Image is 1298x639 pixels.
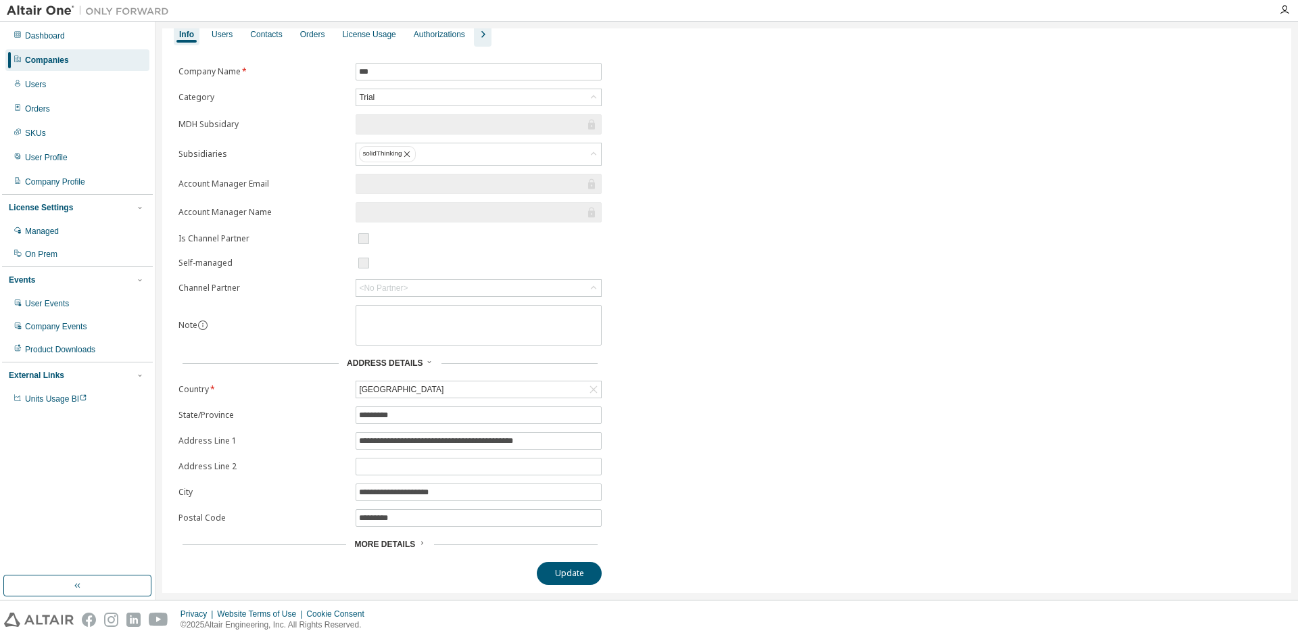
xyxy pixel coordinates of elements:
div: Users [25,79,46,90]
label: City [178,487,347,498]
div: Managed [25,226,59,237]
div: User Profile [25,152,68,163]
span: More Details [354,540,415,549]
div: External Links [9,370,64,381]
label: Address Line 2 [178,461,347,472]
div: Events [9,275,35,285]
div: Trial [357,90,377,105]
label: State/Province [178,410,347,421]
div: Website Terms of Use [217,609,306,619]
img: instagram.svg [104,613,118,627]
div: License Settings [9,202,73,213]
div: [GEOGRAPHIC_DATA] [357,382,446,397]
div: License Usage [342,29,395,40]
div: Authorizations [414,29,465,40]
label: Self-managed [178,258,347,268]
button: information [197,320,208,331]
label: Note [178,319,197,331]
label: MDH Subsidary [178,119,347,130]
label: Channel Partner [178,283,347,293]
div: Privacy [181,609,217,619]
div: Trial [356,89,601,105]
div: <No Partner> [356,280,601,296]
div: solidThinking [359,146,416,162]
img: Altair One [7,4,176,18]
span: Units Usage BI [25,394,87,404]
div: Orders [25,103,50,114]
label: Is Channel Partner [178,233,347,244]
div: [GEOGRAPHIC_DATA] [356,381,601,398]
label: Subsidiaries [178,149,347,160]
p: © 2025 Altair Engineering, Inc. All Rights Reserved. [181,619,372,631]
span: Address Details [347,358,423,368]
div: Users [212,29,233,40]
div: Product Downloads [25,344,95,355]
label: Account Manager Name [178,207,347,218]
img: altair_logo.svg [4,613,74,627]
div: Cookie Consent [306,609,372,619]
img: youtube.svg [149,613,168,627]
div: Contacts [250,29,282,40]
label: Account Manager Email [178,179,347,189]
div: On Prem [25,249,57,260]
label: Company Name [178,66,347,77]
img: linkedin.svg [126,613,141,627]
div: Companies [25,55,69,66]
label: Country [178,384,347,395]
label: Postal Code [178,513,347,523]
label: Category [178,92,347,103]
img: facebook.svg [82,613,96,627]
div: Dashboard [25,30,65,41]
div: Info [179,29,194,40]
div: Company Events [25,321,87,332]
div: SKUs [25,128,46,139]
button: Update [537,562,602,585]
div: Company Profile [25,176,85,187]
div: solidThinking [356,143,601,165]
div: <No Partner> [359,283,408,293]
div: User Events [25,298,69,309]
div: Orders [300,29,325,40]
label: Address Line 1 [178,435,347,446]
